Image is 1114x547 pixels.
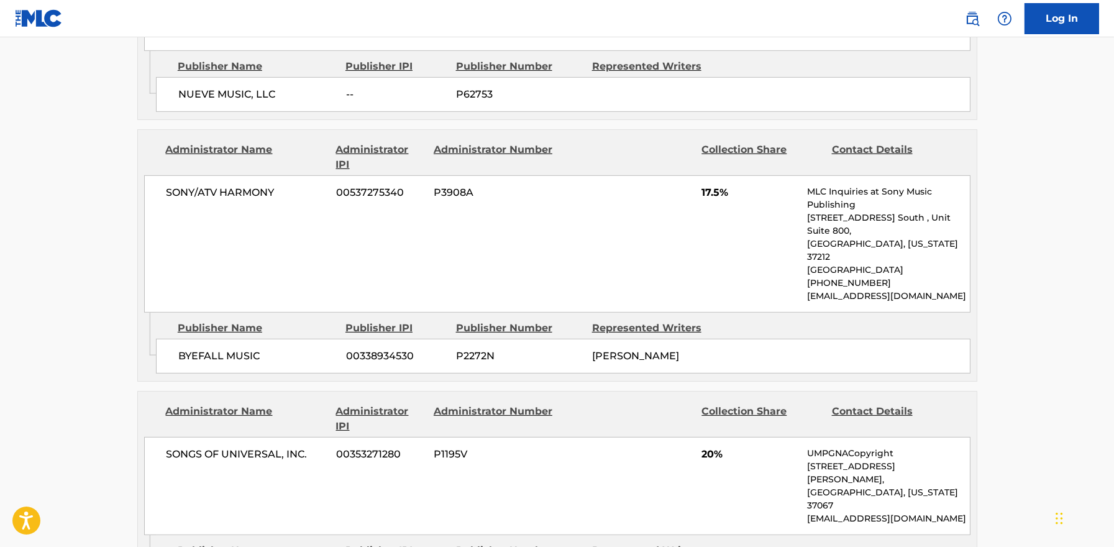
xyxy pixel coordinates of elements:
[166,404,327,434] div: Administrator Name
[1025,3,1099,34] a: Log In
[178,59,336,74] div: Publisher Name
[832,404,952,434] div: Contact Details
[807,211,969,237] p: [STREET_ADDRESS] South , Unit Suite 800,
[592,321,719,336] div: Represented Writers
[807,512,969,525] p: [EMAIL_ADDRESS][DOMAIN_NAME]
[992,6,1017,31] div: Help
[456,349,583,364] span: P2272N
[960,6,985,31] a: Public Search
[434,185,554,200] span: P3908A
[701,142,822,172] div: Collection Share
[807,290,969,303] p: [EMAIL_ADDRESS][DOMAIN_NAME]
[807,185,969,211] p: MLC Inquiries at Sony Music Publishing
[807,264,969,277] p: [GEOGRAPHIC_DATA]
[807,486,969,512] p: [GEOGRAPHIC_DATA], [US_STATE] 37067
[434,404,554,434] div: Administrator Number
[336,447,424,462] span: 00353271280
[807,237,969,264] p: [GEOGRAPHIC_DATA], [US_STATE] 37212
[336,142,424,172] div: Administrator IPI
[167,185,327,200] span: SONY/ATV HARMONY
[1056,500,1063,537] div: Drag
[592,350,679,362] span: [PERSON_NAME]
[592,59,719,74] div: Represented Writers
[434,447,554,462] span: P1195V
[1052,487,1114,547] iframe: Chat Widget
[345,321,447,336] div: Publisher IPI
[434,142,554,172] div: Administrator Number
[456,59,583,74] div: Publisher Number
[15,9,63,27] img: MLC Logo
[345,59,447,74] div: Publisher IPI
[807,460,969,486] p: [STREET_ADDRESS][PERSON_NAME],
[965,11,980,26] img: search
[456,87,583,102] span: P62753
[807,277,969,290] p: [PHONE_NUMBER]
[997,11,1012,26] img: help
[166,142,327,172] div: Administrator Name
[701,185,798,200] span: 17.5%
[336,185,424,200] span: 00537275340
[346,87,447,102] span: --
[167,447,327,462] span: SONGS OF UNIVERSAL, INC.
[336,404,424,434] div: Administrator IPI
[178,87,337,102] span: NUEVE MUSIC, LLC
[456,321,583,336] div: Publisher Number
[178,349,337,364] span: BYEFALL MUSIC
[807,447,969,460] p: UMPGNACopyright
[701,447,798,462] span: 20%
[178,321,336,336] div: Publisher Name
[701,404,822,434] div: Collection Share
[832,142,952,172] div: Contact Details
[346,349,447,364] span: 00338934530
